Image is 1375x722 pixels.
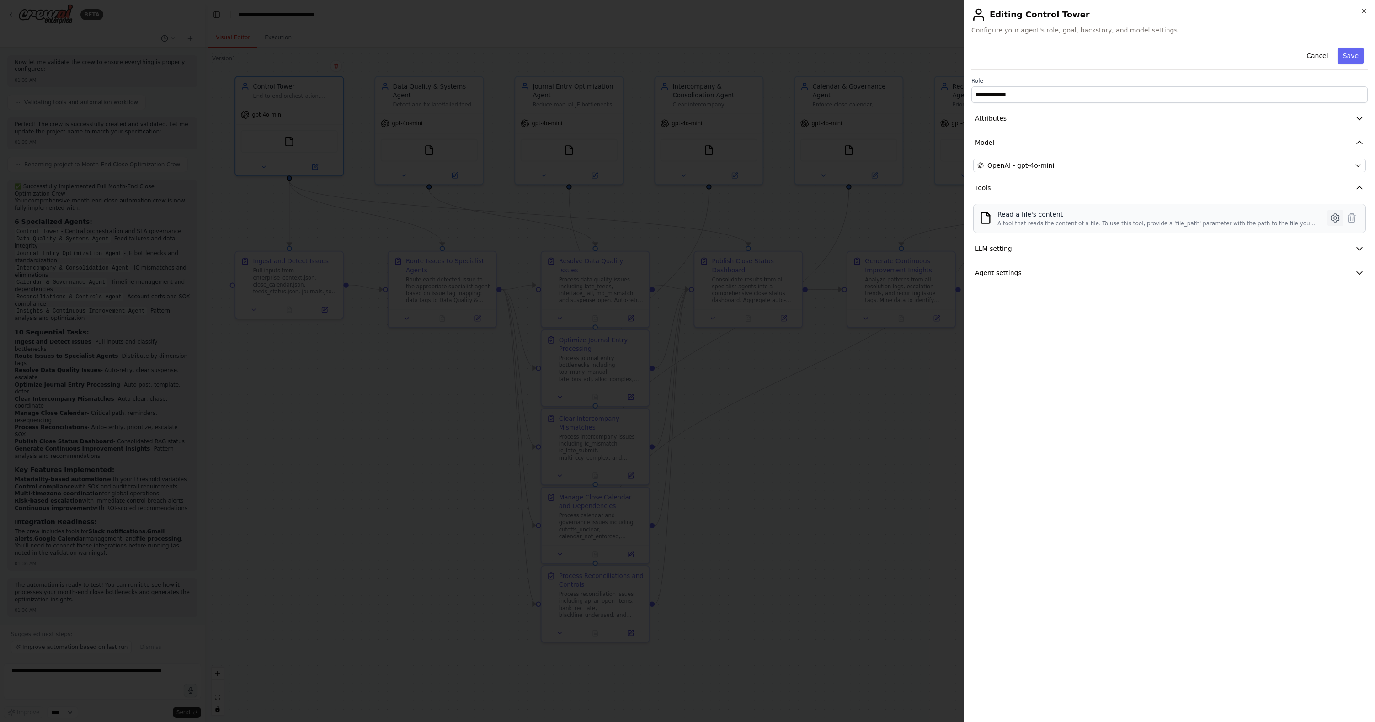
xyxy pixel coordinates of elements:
button: LLM setting [971,240,1368,257]
label: Role [971,77,1368,85]
span: OpenAI - gpt-4o-mini [987,161,1054,170]
button: Configure tool [1327,210,1343,226]
button: Tools [971,180,1368,196]
span: Model [975,138,994,147]
button: OpenAI - gpt-4o-mini [973,159,1366,172]
button: Model [971,134,1368,151]
div: A tool that reads the content of a file. To use this tool, provide a 'file_path' parameter with t... [997,220,1318,227]
span: Attributes [975,114,1007,123]
h2: Editing Control Tower [971,7,1368,22]
div: Read a file's content [997,210,1318,219]
button: Delete tool [1343,210,1360,226]
span: LLM setting [975,244,1012,253]
span: Tools [975,183,991,192]
img: FileReadTool [979,212,992,224]
button: Attributes [971,110,1368,127]
span: Agent settings [975,268,1022,277]
button: Save [1338,48,1364,64]
button: Agent settings [971,265,1368,281]
span: Configure your agent's role, goal, backstory, and model settings. [971,26,1368,35]
button: Cancel [1301,48,1333,64]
